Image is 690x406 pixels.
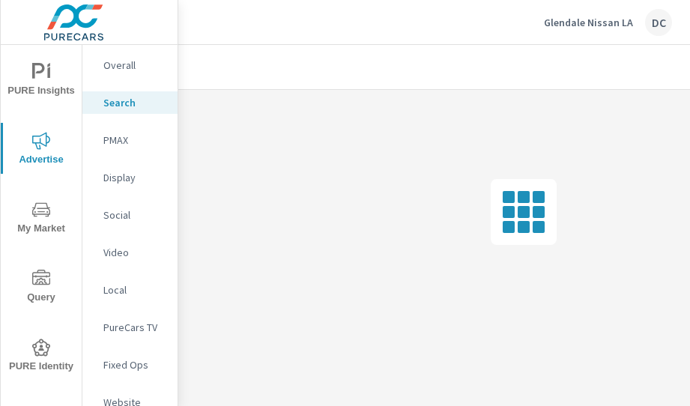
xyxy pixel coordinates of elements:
p: PureCars TV [103,320,166,335]
p: Glendale Nissan LA [544,16,633,29]
div: PureCars TV [82,316,178,339]
p: Display [103,170,166,185]
p: Fixed Ops [103,357,166,372]
p: Video [103,245,166,260]
span: My Market [5,201,77,237]
div: DC [645,9,672,36]
div: Search [82,91,178,114]
span: Advertise [5,132,77,169]
p: Local [103,282,166,297]
p: Search [103,95,166,110]
span: PURE Identity [5,339,77,375]
div: Social [82,204,178,226]
span: PURE Insights [5,63,77,100]
div: Fixed Ops [82,354,178,376]
p: Overall [103,58,166,73]
div: PMAX [82,129,178,151]
div: Overall [82,54,178,76]
div: Local [82,279,178,301]
p: PMAX [103,133,166,148]
p: Social [103,207,166,222]
div: Video [82,241,178,264]
span: Query [5,270,77,306]
div: Display [82,166,178,189]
